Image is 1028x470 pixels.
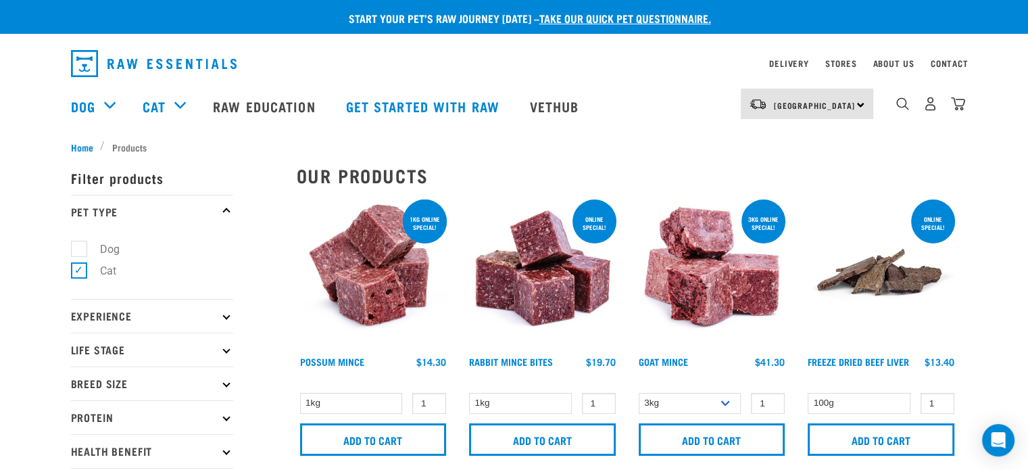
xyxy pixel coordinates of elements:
a: Possum Mince [300,359,364,364]
img: 1102 Possum Mince 01 [297,197,450,350]
a: Home [71,140,101,154]
p: Filter products [71,161,233,195]
p: Breed Size [71,367,233,400]
p: Experience [71,299,233,333]
nav: breadcrumbs [71,140,958,154]
a: Raw Education [199,79,332,133]
div: Open Intercom Messenger [982,424,1014,456]
a: take our quick pet questionnaire. [539,15,711,21]
img: van-moving.png [749,98,767,110]
div: $14.30 [416,356,446,367]
a: Freeze Dried Beef Liver [808,359,909,364]
img: Whole Minced Rabbit Cubes 01 [466,197,619,350]
input: Add to cart [639,423,785,456]
h2: Our Products [297,165,958,186]
p: Health Benefit [71,434,233,468]
a: Get started with Raw [333,79,516,133]
input: 1 [582,393,616,414]
nav: dropdown navigation [60,45,969,83]
a: Stores [825,61,857,66]
input: 1 [412,393,446,414]
div: $13.40 [925,356,954,367]
input: Add to cart [808,423,954,456]
a: About Us [873,61,914,66]
span: Home [71,140,93,154]
a: Vethub [516,79,596,133]
a: Dog [71,96,95,116]
div: 3kg online special! [741,209,785,237]
div: $19.70 [586,356,616,367]
p: Pet Type [71,195,233,229]
input: 1 [921,393,954,414]
a: Rabbit Mince Bites [469,359,553,364]
img: home-icon@2x.png [951,97,965,111]
img: home-icon-1@2x.png [896,97,909,110]
img: Stack Of Freeze Dried Beef Liver For Pets [804,197,958,350]
p: Protein [71,400,233,434]
p: Life Stage [71,333,233,367]
label: Cat [78,262,122,279]
a: Goat Mince [639,359,688,364]
label: Dog [78,241,125,258]
img: user.png [923,97,937,111]
div: ONLINE SPECIAL! [911,209,955,237]
img: 1077 Wild Goat Mince 01 [635,197,789,350]
div: 1kg online special! [403,209,447,237]
input: Add to cart [469,423,616,456]
input: 1 [751,393,785,414]
span: [GEOGRAPHIC_DATA] [774,103,856,108]
div: ONLINE SPECIAL! [572,209,616,237]
img: Raw Essentials Logo [71,50,237,77]
a: Cat [143,96,166,116]
a: Contact [931,61,969,66]
a: Delivery [769,61,808,66]
div: $41.30 [755,356,785,367]
input: Add to cart [300,423,447,456]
